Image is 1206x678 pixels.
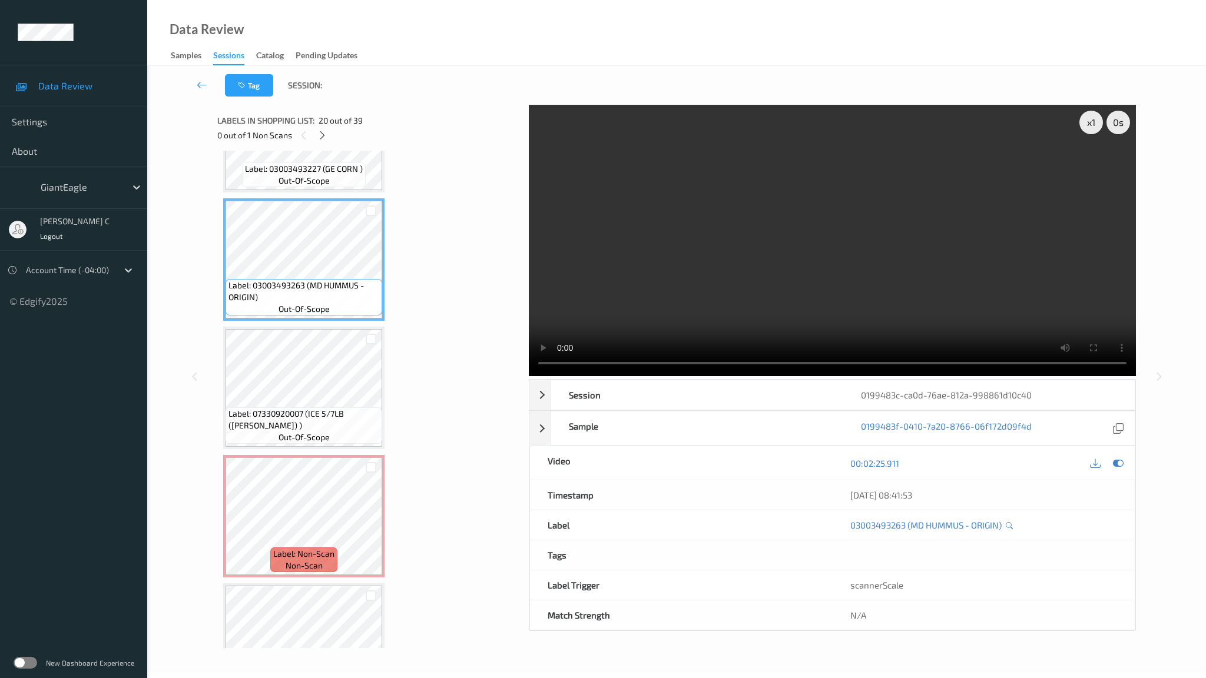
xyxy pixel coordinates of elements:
[279,431,330,443] span: out-of-scope
[530,480,832,510] div: Timestamp
[833,600,1135,630] div: N/A
[551,380,843,410] div: Session
[530,600,832,630] div: Match Strength
[279,303,330,315] span: out-of-scope
[256,48,296,64] a: Catalog
[228,408,379,431] span: Label: 07330920007 (ICE 5/7LB ([PERSON_NAME]) )
[213,48,256,65] a: Sessions
[319,115,363,127] span: 20 out of 39
[1106,111,1130,134] div: 0 s
[1079,111,1103,134] div: x 1
[217,128,521,142] div: 0 out of 1 Non Scans
[256,49,284,64] div: Catalog
[286,560,323,571] span: non-scan
[296,49,357,64] div: Pending Updates
[296,48,369,64] a: Pending Updates
[850,489,1117,501] div: [DATE] 08:41:53
[843,380,1135,410] div: 0199483c-ca0d-76ae-812a-998861d10c40
[228,280,379,303] span: Label: 03003493263 (MD HUMMUS - ORIGIN)
[530,570,832,600] div: Label Trigger
[217,115,314,127] span: Labels in shopping list:
[833,570,1135,600] div: scannerScale
[213,49,244,65] div: Sessions
[530,446,832,480] div: Video
[850,519,1002,531] a: 03003493263 (MD HUMMUS - ORIGIN)
[861,420,1032,436] a: 0199483f-0410-7a20-8766-06f172d09f4d
[225,74,273,97] button: Tag
[529,411,1135,446] div: Sample0199483f-0410-7a20-8766-06f172d09f4d
[288,79,322,91] span: Session:
[850,457,899,469] a: 00:02:25.911
[551,411,843,445] div: Sample
[245,163,363,175] span: Label: 03003493227 (GE CORN )
[171,49,201,64] div: Samples
[170,24,244,35] div: Data Review
[279,175,330,187] span: out-of-scope
[171,48,213,64] a: Samples
[273,548,334,560] span: Label: Non-Scan
[529,380,1135,410] div: Session0199483c-ca0d-76ae-812a-998861d10c40
[530,540,832,570] div: Tags
[530,510,832,540] div: Label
